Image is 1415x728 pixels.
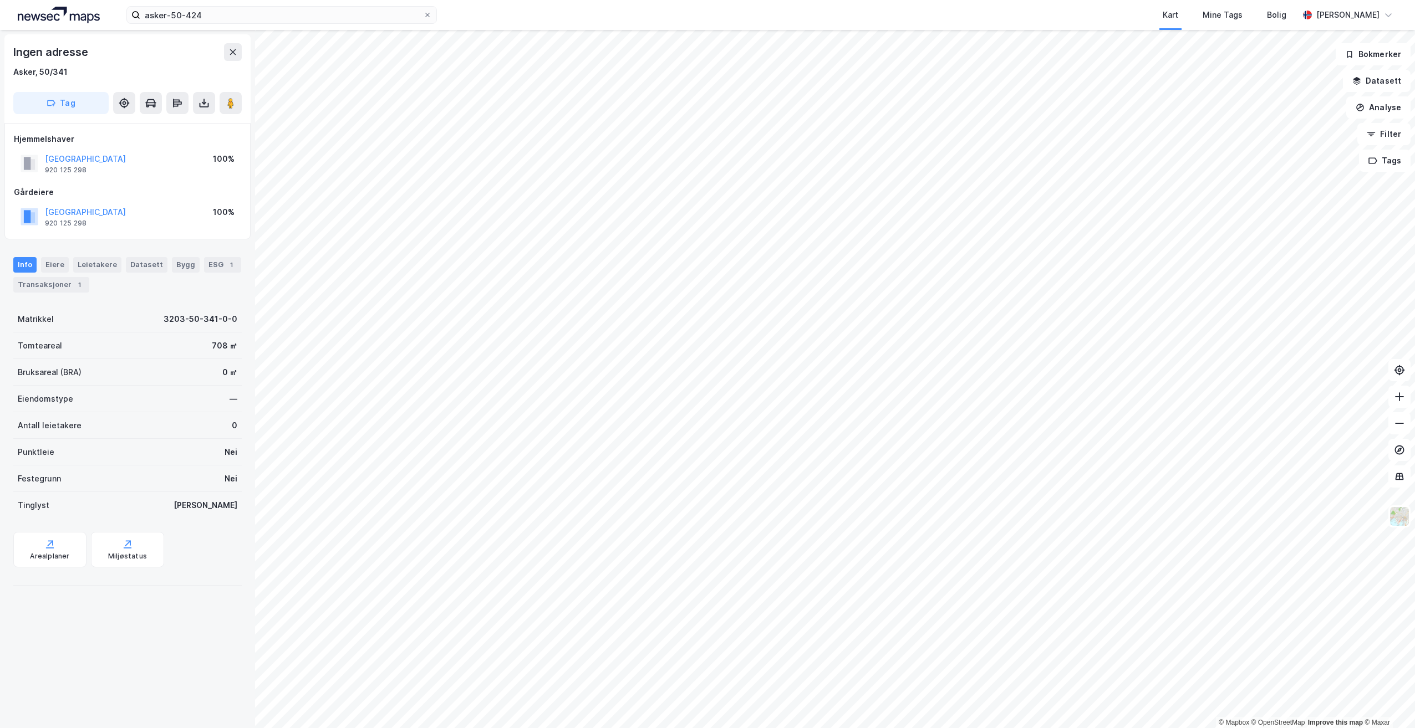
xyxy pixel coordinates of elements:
[1389,506,1410,527] img: Z
[18,445,54,459] div: Punktleie
[30,552,69,561] div: Arealplaner
[1336,43,1411,65] button: Bokmerker
[222,366,237,379] div: 0 ㎡
[172,257,200,273] div: Bygg
[18,366,82,379] div: Bruksareal (BRA)
[74,279,85,290] div: 1
[1316,8,1380,22] div: [PERSON_NAME]
[164,312,237,326] div: 3203-50-341-0-0
[213,152,235,166] div: 100%
[230,392,237,406] div: —
[18,472,61,485] div: Festegrunn
[14,132,241,146] div: Hjemmelshaver
[45,219,86,228] div: 920 125 298
[18,312,54,326] div: Matrikkel
[18,7,100,23] img: logo.a4113a55bc3d86da70a041830d287a7e.svg
[1360,675,1415,728] div: Kontrollprogram for chat
[1163,8,1178,22] div: Kart
[41,257,69,273] div: Eiere
[1346,96,1411,119] button: Analyse
[204,257,241,273] div: ESG
[1359,150,1411,172] button: Tags
[1251,719,1305,726] a: OpenStreetMap
[225,445,237,459] div: Nei
[1360,675,1415,728] iframe: Chat Widget
[213,206,235,219] div: 100%
[13,43,90,61] div: Ingen adresse
[1219,719,1249,726] a: Mapbox
[14,186,241,199] div: Gårdeiere
[108,552,147,561] div: Miljøstatus
[126,257,167,273] div: Datasett
[1267,8,1286,22] div: Bolig
[225,472,237,485] div: Nei
[1308,719,1363,726] a: Improve this map
[13,277,89,293] div: Transaksjoner
[13,92,109,114] button: Tag
[13,257,37,273] div: Info
[226,259,237,270] div: 1
[18,419,82,432] div: Antall leietakere
[174,499,237,512] div: [PERSON_NAME]
[1203,8,1243,22] div: Mine Tags
[212,339,237,352] div: 708 ㎡
[1343,70,1411,92] button: Datasett
[140,7,423,23] input: Søk på adresse, matrikkel, gårdeiere, leietakere eller personer
[232,419,237,432] div: 0
[73,257,121,273] div: Leietakere
[18,499,49,512] div: Tinglyst
[13,65,68,79] div: Asker, 50/341
[18,392,73,406] div: Eiendomstype
[18,339,62,352] div: Tomteareal
[1357,123,1411,145] button: Filter
[45,166,86,175] div: 920 125 298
